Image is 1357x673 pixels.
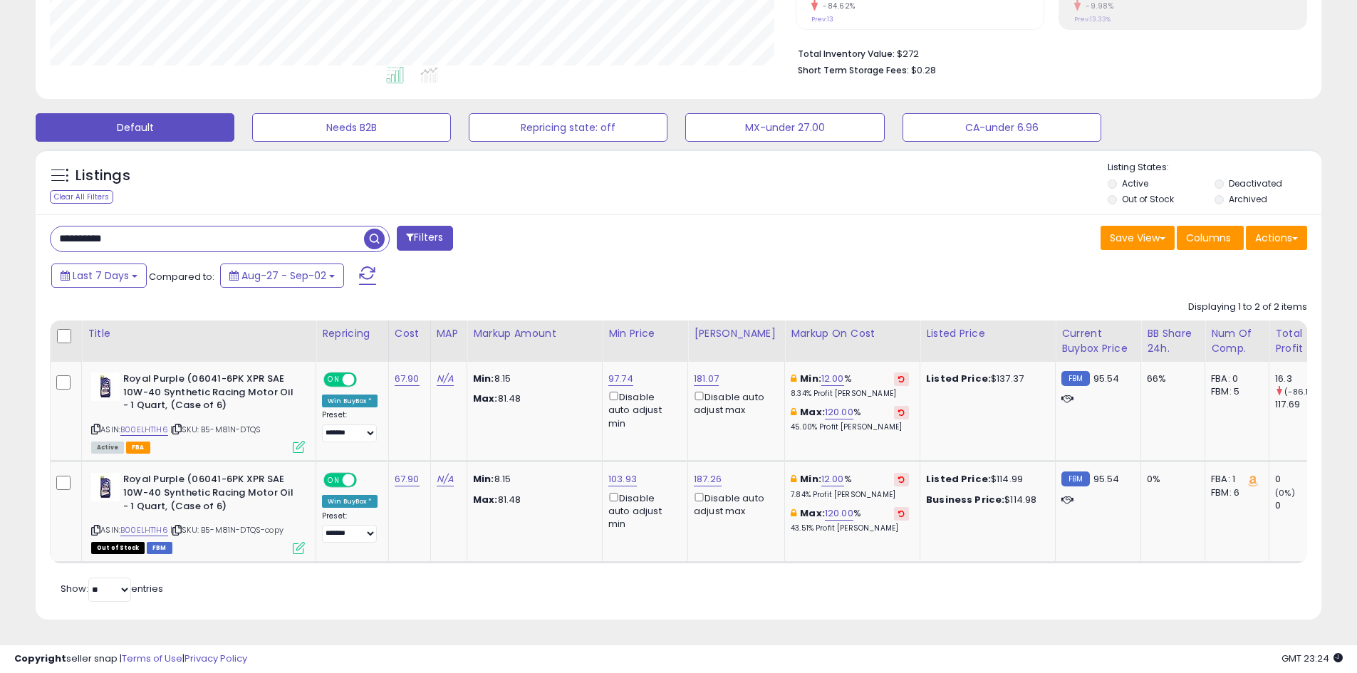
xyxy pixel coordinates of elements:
div: % [791,507,909,533]
small: -9.98% [1081,1,1113,11]
div: Markup Amount [473,326,596,341]
small: FBM [1061,471,1089,486]
div: 16.3 [1275,372,1333,385]
strong: Min: [473,472,494,486]
a: Terms of Use [122,652,182,665]
div: % [791,473,909,499]
b: Listed Price: [926,372,991,385]
span: Last 7 Days [73,268,129,283]
small: (-86.15%) [1284,386,1323,397]
p: 8.15 [473,473,591,486]
a: 97.74 [608,372,633,386]
a: N/A [437,472,454,486]
strong: Max: [473,392,498,405]
div: BB Share 24h. [1147,326,1199,356]
div: Num of Comp. [1211,326,1263,356]
img: 31ZuGxEzMKL._SL40_.jpg [91,473,120,501]
a: Privacy Policy [184,652,247,665]
b: Listed Price: [926,472,991,486]
th: The percentage added to the cost of goods (COGS) that forms the calculator for Min & Max prices. [785,320,920,362]
div: Min Price [608,326,682,341]
span: Show: entries [61,582,163,595]
div: 0 [1275,473,1333,486]
div: FBA: 0 [1211,372,1258,385]
b: Royal Purple (06041-6PK XPR SAE 10W-40 Synthetic Racing Motor Oil - 1 Quart, (Case of 6) [123,372,296,416]
button: Default [36,113,234,142]
b: Min: [800,372,821,385]
div: % [791,406,909,432]
div: Win BuyBox * [322,395,378,407]
div: Clear All Filters [50,190,113,204]
div: FBA: 1 [1211,473,1258,486]
span: OFF [355,374,378,386]
div: Disable auto adjust max [694,490,774,518]
span: 2025-09-10 23:24 GMT [1281,652,1343,665]
button: Repricing state: off [469,113,667,142]
div: $137.37 [926,372,1044,385]
div: % [791,372,909,399]
span: FBM [147,542,172,554]
small: -84.62% [818,1,856,11]
div: FBM: 6 [1211,486,1258,499]
div: Cost [395,326,425,341]
div: Disable auto adjust min [608,490,677,531]
span: ON [325,474,343,486]
a: 67.90 [395,372,420,386]
a: B00ELHT1H6 [120,524,168,536]
div: Disable auto adjust min [608,389,677,430]
b: Total Inventory Value: [798,48,895,60]
div: Preset: [322,410,378,442]
small: Prev: 13 [811,15,833,24]
div: Displaying 1 to 2 of 2 items [1188,301,1307,314]
label: Out of Stock [1122,193,1174,205]
span: 95.54 [1093,472,1120,486]
div: $114.99 [926,473,1044,486]
b: Max: [800,506,825,520]
span: $0.28 [911,63,936,77]
small: FBM [1061,371,1089,386]
a: B00ELHT1H6 [120,424,168,436]
span: All listings currently available for purchase on Amazon [91,442,124,454]
div: 117.69 [1275,398,1333,411]
span: FBA [126,442,150,454]
a: 120.00 [825,405,853,419]
h5: Listings [76,166,130,186]
p: 81.48 [473,392,591,405]
button: Needs B2B [252,113,451,142]
div: Markup on Cost [791,326,914,341]
div: Listed Price [926,326,1049,341]
span: | SKU: B5-M81N-DTQS-copy [170,524,284,536]
span: Columns [1186,231,1231,245]
small: Prev: 13.33% [1074,15,1111,24]
a: 12.00 [821,472,844,486]
button: Actions [1246,226,1307,250]
a: 103.93 [608,472,637,486]
b: Min: [800,472,821,486]
p: 7.84% Profit [PERSON_NAME] [791,490,909,500]
strong: Max: [473,493,498,506]
div: seller snap | | [14,652,247,666]
span: 95.54 [1093,372,1120,385]
button: MX-under 27.00 [685,113,884,142]
span: All listings that are currently out of stock and unavailable for purchase on Amazon [91,542,145,554]
p: 81.48 [473,494,591,506]
a: 67.90 [395,472,420,486]
div: FBM: 5 [1211,385,1258,398]
div: ASIN: [91,473,305,552]
p: Listing States: [1108,161,1321,174]
span: Aug-27 - Sep-02 [241,268,326,283]
p: 45.00% Profit [PERSON_NAME] [791,422,909,432]
div: Disable auto adjust max [694,389,774,417]
div: MAP [437,326,461,341]
div: Repricing [322,326,383,341]
strong: Copyright [14,652,66,665]
label: Deactivated [1229,177,1282,189]
label: Active [1122,177,1148,189]
div: $114.98 [926,494,1044,506]
p: 8.34% Profit [PERSON_NAME] [791,389,909,399]
strong: Min: [473,372,494,385]
div: Total Profit [1275,326,1327,356]
b: Short Term Storage Fees: [798,64,909,76]
div: 0 [1275,499,1333,512]
div: Current Buybox Price [1061,326,1135,356]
